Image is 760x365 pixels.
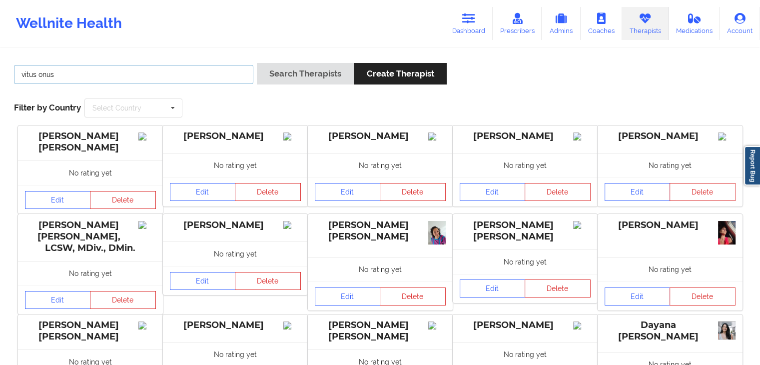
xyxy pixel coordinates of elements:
a: Coaches [581,7,622,40]
img: Image%2Fplaceholer-image.png [718,132,736,140]
button: Delete [235,272,301,290]
div: [PERSON_NAME] [170,319,301,331]
div: No rating yet [598,257,743,281]
div: No rating yet [453,249,598,274]
a: Edit [170,272,236,290]
div: [PERSON_NAME] [605,219,736,231]
div: Select Country [92,104,141,111]
div: [PERSON_NAME] [PERSON_NAME], LCSW, MDiv., DMin. [25,219,156,254]
div: [PERSON_NAME] [PERSON_NAME] [25,319,156,342]
img: Image%2Fplaceholer-image.png [138,321,156,329]
button: Delete [90,191,156,209]
img: Image%2Fplaceholer-image.png [428,321,446,329]
button: Delete [235,183,301,201]
img: Image%2Fplaceholer-image.png [573,321,591,329]
a: Report Bug [744,146,760,185]
div: No rating yet [308,257,453,281]
a: Edit [605,287,671,305]
div: [PERSON_NAME] [PERSON_NAME] [315,319,446,342]
button: Delete [670,287,736,305]
button: Create Therapist [354,63,446,84]
button: Delete [380,287,446,305]
span: Filter by Country [14,102,81,112]
div: [PERSON_NAME] [460,319,591,331]
div: No rating yet [308,153,453,177]
img: Image%2Fplaceholer-image.png [573,221,591,229]
div: No rating yet [163,153,308,177]
a: Medications [669,7,720,40]
button: Delete [380,183,446,201]
img: Image%2Fplaceholer-image.png [283,132,301,140]
a: Edit [25,191,91,209]
div: [PERSON_NAME] [605,130,736,142]
a: Edit [25,291,91,309]
img: f5e2f054-64d9-4c48-a9d6-b33e133d062c_d6638897-91c8-40c9-b859-64c193f8973c1000453390.jpg [718,321,736,339]
img: Image%2Fplaceholer-image.png [283,221,301,229]
div: [PERSON_NAME] [170,130,301,142]
img: Image%2Fplaceholer-image.png [428,132,446,140]
img: Image%2Fplaceholer-image.png [283,321,301,329]
button: Delete [525,279,591,297]
button: Search Therapists [257,63,354,84]
a: Prescribers [493,7,542,40]
img: Image%2Fplaceholer-image.png [138,132,156,140]
div: No rating yet [598,153,743,177]
div: [PERSON_NAME] [PERSON_NAME] [25,130,156,153]
a: Edit [170,183,236,201]
div: [PERSON_NAME] [PERSON_NAME] [460,219,591,242]
div: Dayana [PERSON_NAME] [605,319,736,342]
a: Edit [460,279,526,297]
a: Admins [542,7,581,40]
div: No rating yet [18,261,163,285]
a: Edit [460,183,526,201]
img: Image%2Fplaceholer-image.png [138,221,156,229]
img: 0151c710-0581-4adc-b41a-dd324f1ace28_637d0a1c-5566-4b29-a038-784f34f5ad69WhatsApp_Image_2025-08-1... [428,221,446,244]
input: Search Keywords [14,65,253,84]
button: Delete [670,183,736,201]
div: [PERSON_NAME] [170,219,301,231]
img: Image%2Fplaceholer-image.png [573,132,591,140]
div: No rating yet [163,241,308,266]
a: Therapists [622,7,669,40]
a: Edit [605,183,671,201]
a: Edit [315,183,381,201]
button: Delete [90,291,156,309]
div: [PERSON_NAME] [PERSON_NAME] [315,219,446,242]
div: No rating yet [18,160,163,185]
a: Account [720,7,760,40]
a: Dashboard [445,7,493,40]
div: [PERSON_NAME] [460,130,591,142]
div: [PERSON_NAME] [315,130,446,142]
img: b5bea09c-5828-47d9-beb0-844251f817fc_1000028401.jpg [718,221,736,244]
button: Delete [525,183,591,201]
a: Edit [315,287,381,305]
div: No rating yet [453,153,598,177]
